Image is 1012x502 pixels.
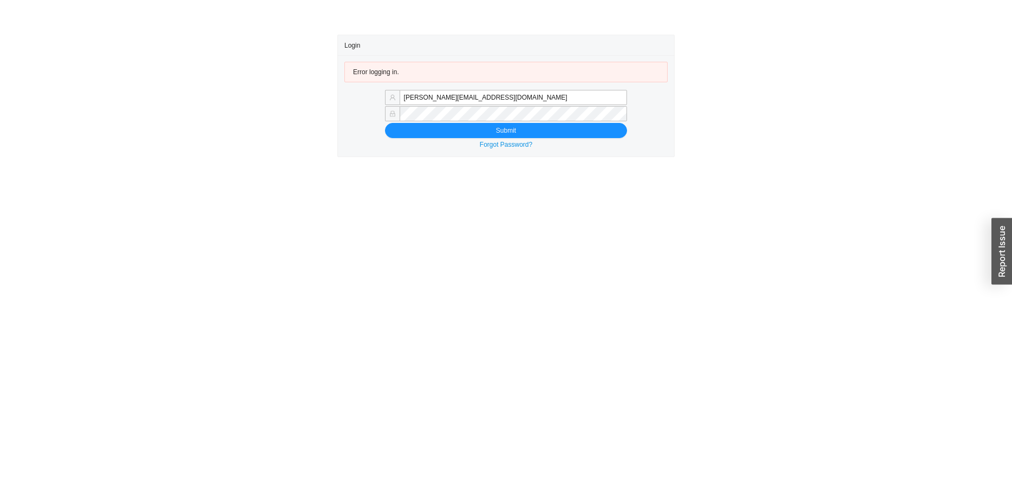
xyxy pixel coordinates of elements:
[496,125,516,136] span: Submit
[385,123,628,138] button: Submit
[389,110,396,117] span: lock
[344,35,668,55] div: Login
[353,67,659,77] div: Error logging in.
[389,94,396,101] span: user
[400,90,628,105] input: Email
[480,141,532,148] a: Forgot Password?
